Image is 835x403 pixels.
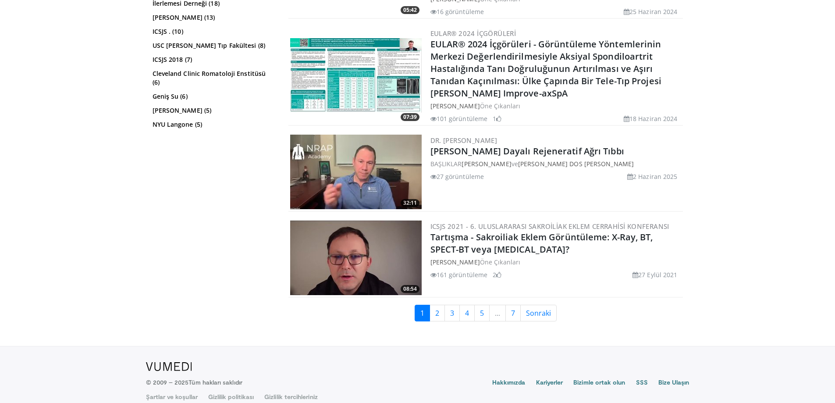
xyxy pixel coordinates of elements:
a: EULAR® 2024 İçgörüleri [430,29,516,38]
a: ICSJS 2018 (7) [153,55,273,64]
a: [PERSON_NAME] (5) [153,106,273,115]
font: 07:39 [403,113,417,121]
a: 3 [444,305,460,321]
a: NYU Langone (5) [153,120,273,129]
font: Şartlar ve koşullar [146,393,198,400]
a: Geniş Su (6) [153,92,273,101]
a: SSS [636,378,648,389]
a: Bizimle ortak olun [573,378,625,389]
a: Tartışma - Sakroiliak Eklem Görüntüleme: X-Ray, BT, SPECT-BT veya [MEDICAL_DATA]? [430,231,653,255]
font: [PERSON_NAME] (5) [153,106,212,114]
font: © 2009 – 2025 [146,378,189,386]
font: 5 [480,308,484,318]
font: 161 görüntüleme [437,271,488,279]
a: Bize Ulaşın [658,378,689,389]
a: [PERSON_NAME] [430,102,480,110]
a: [PERSON_NAME] (13) [153,13,273,22]
a: [PERSON_NAME] [430,258,480,266]
a: Şartlar ve koşullar [146,392,198,401]
a: 4 [459,305,475,321]
font: 27 Eylül 2021 [638,271,677,279]
font: 18 Haziran 2024 [629,114,678,123]
font: 1 [493,114,496,123]
a: Kariyerler [536,378,563,389]
font: 16 görüntüleme [437,7,484,16]
a: 1 [415,305,430,321]
font: Cleveland Clinic Romatoloji Enstitüsü (6) [153,69,266,86]
font: Kariyerler [536,378,563,386]
font: Sonraki [526,308,551,318]
a: Dr. [PERSON_NAME] [430,136,497,145]
font: Geniş Su (6) [153,92,188,100]
img: 633025a3-c147-40dc-a368-6432e51f26fe.300x170_q85_crop-smart_upscale.jpg [290,38,422,113]
a: 08:54 [290,221,422,295]
img: VuMedi Logo [146,362,192,371]
a: Sonraki [520,305,557,321]
font: 4 [465,308,469,318]
a: EULAR® 2024 İçgörüleri - Görüntüleme Yöntemlerinin Merkezi Değerlendirilmesiyle Aksiyal Spondiloa... [430,38,661,99]
font: 1 [420,308,424,318]
a: [PERSON_NAME] [462,160,511,168]
a: 32:11 [290,135,422,209]
font: 08:54 [403,285,417,292]
a: Hakkımızda [492,378,526,389]
a: [PERSON_NAME] Dos [PERSON_NAME] [518,160,634,168]
font: ve [512,160,518,168]
a: Gizlilik politikası [208,392,254,401]
font: NYU Langone (5) [153,120,203,128]
font: Öne Çıkanları [480,102,520,110]
a: Gizlilik tercihleriniz [264,392,318,401]
a: 7 [505,305,521,321]
font: Bizimle ortak olun [573,378,625,386]
font: BAŞLIKLAR [430,160,462,168]
font: 32:11 [403,199,417,207]
font: 101 görüntüleme [437,114,488,123]
font: 3 [450,308,454,318]
font: Gizlilik politikası [208,393,254,400]
a: 2 [430,305,445,321]
font: SSS [636,378,648,386]
font: ICSJS . (10) [153,27,183,36]
font: 2 [493,271,496,279]
font: 2 Haziran 2025 [633,172,677,181]
a: 5 [474,305,490,321]
a: ICSJS . (10) [153,27,273,36]
font: USC [PERSON_NAME] Tıp Fakültesi (8) [153,41,266,50]
a: USC [PERSON_NAME] Tıp Fakültesi (8) [153,41,273,50]
font: Tüm hakları saklıdır [188,378,242,386]
font: [PERSON_NAME] (13) [153,13,215,21]
font: Gizlilik tercihleriniz [264,393,318,400]
font: 05:42 [403,6,417,14]
a: 07:39 [290,38,422,113]
font: 2 [435,308,439,318]
a: Cleveland Clinic Romatoloji Enstitüsü (6) [153,69,273,87]
font: Bize Ulaşın [658,378,689,386]
font: 25 Haziran 2024 [629,7,678,16]
font: Hakkımızda [492,378,526,386]
nav: Arama sonuçları sayfaları [288,305,683,321]
img: 7e253b8e-a7ae-4f63-91d8-b8bd1dfc6114.300x170_q85_crop-smart_upscale.jpg [290,135,422,209]
a: ICSJS 2021 - 6. Uluslararası Sakroiliak Eklem Cerrahisi Konferansı [430,222,669,231]
img: e2a3fa30-bc3e-4aea-a141-95efaa5e3f81.300x170_q85_crop-smart_upscale.jpg [290,221,422,295]
font: 7 [511,308,515,318]
font: Öne Çıkanları [480,258,520,266]
font: 27 görüntüleme [437,172,484,181]
font: ICSJS 2018 (7) [153,55,192,64]
a: [PERSON_NAME] Dayalı Rejeneratif Ağrı Tıbbı [430,145,624,157]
